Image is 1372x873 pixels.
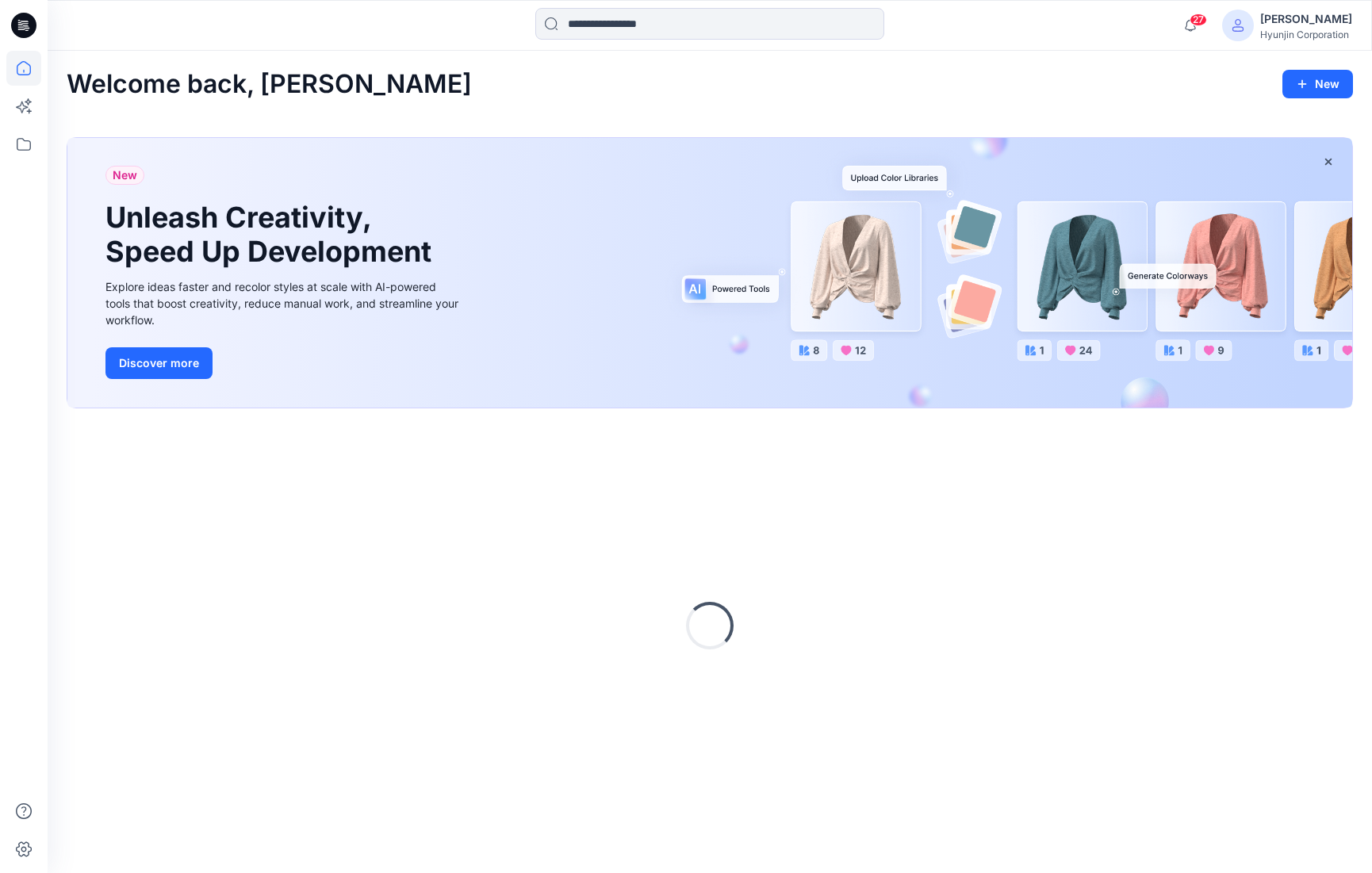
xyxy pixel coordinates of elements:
[1282,70,1353,98] button: New
[105,201,439,269] h1: Unleash Creativity, Speed Up Development
[1260,29,1352,40] div: Hyunjin Corporation
[1260,10,1352,29] div: [PERSON_NAME]
[1232,19,1244,32] svg: avatar
[105,347,213,379] button: Discover more
[67,70,472,99] h2: Welcome back, [PERSON_NAME]
[105,278,462,328] div: Explore ideas faster and recolor styles at scale with AI-powered tools that boost creativity, red...
[113,166,137,185] span: New
[1190,13,1207,26] span: 27
[105,347,462,379] a: Discover more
